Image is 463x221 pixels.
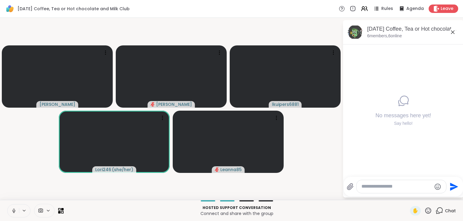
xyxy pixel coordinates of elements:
p: 6 members, 6 online [367,33,402,39]
span: audio-muted [151,102,155,106]
span: Rules [381,6,393,12]
span: audio-muted [215,167,219,172]
span: ✋ [412,207,418,214]
span: ( she/her ) [112,167,133,173]
span: Leanna85 [220,167,242,173]
textarea: Type your message [361,183,432,190]
img: ShareWell Logomark [5,4,15,14]
span: lkuipers6881 [272,101,299,107]
div: Say hello! [375,121,431,127]
span: Agenda [406,6,424,12]
div: [DATE] Coffee, Tea or Hot chocolate and Milk Club, [DATE] [367,25,459,33]
span: [PERSON_NAME] [156,101,192,107]
span: [DATE] Coffee, Tea or Hot chocolate and Milk Club [17,6,130,12]
span: Leave [441,6,453,12]
button: Emoji picker [434,183,441,190]
p: Connect and share with the group [67,210,406,216]
img: Monday Coffee, Tea or Hot chocolate and Milk Club, Oct 13 [348,25,362,39]
span: Chat [445,208,456,214]
span: Lori246 [95,167,111,173]
button: Send [446,180,460,193]
p: Hosted support conversation [67,205,406,210]
span: [PERSON_NAME] [39,101,75,107]
h4: No messages here yet! [375,112,431,119]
